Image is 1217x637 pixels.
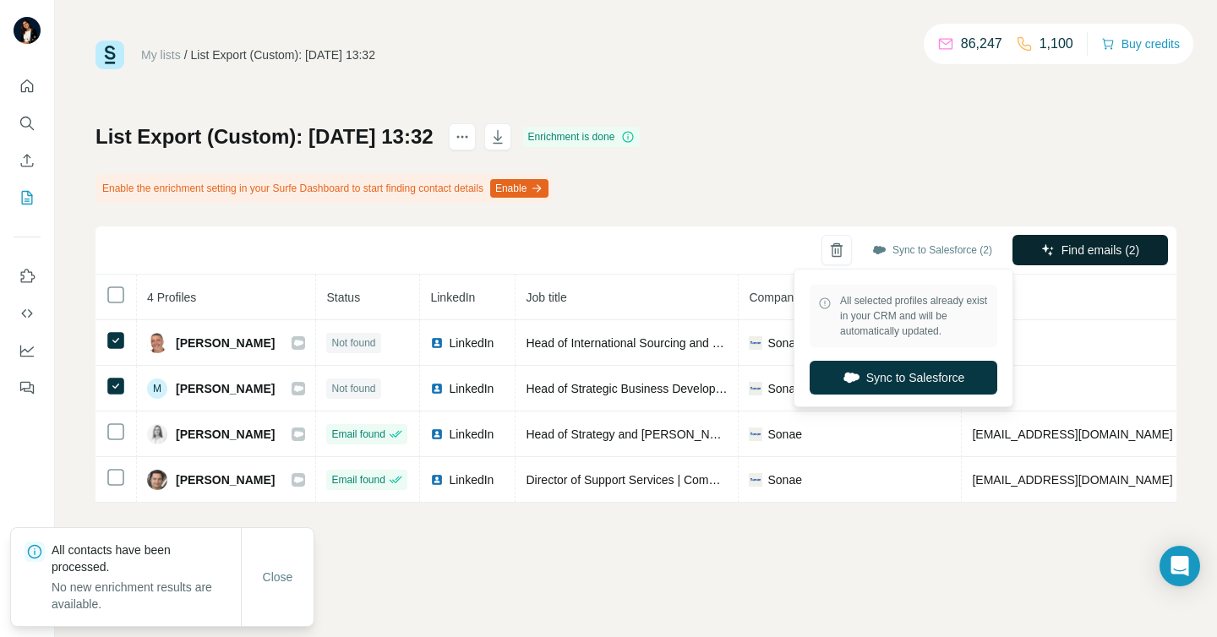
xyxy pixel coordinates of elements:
button: Find emails (2) [1012,235,1168,265]
img: LinkedIn logo [430,427,444,441]
a: My lists [141,48,181,62]
span: Email found [331,472,385,487]
span: Director of Support Services | Commercial | Supply Chain Strategy & Procurement | Ecommerce MC Sonae [526,473,1088,487]
div: Enable the enrichment setting in your Surfe Dashboard to start finding contact details [96,174,552,203]
span: [EMAIL_ADDRESS][DOMAIN_NAME] [972,427,1172,441]
button: actions [449,123,476,150]
span: Find emails (2) [1061,242,1140,259]
button: My lists [14,182,41,213]
span: Job title [526,291,566,304]
button: Use Surfe on LinkedIn [14,261,41,291]
p: 86,247 [961,34,1002,54]
span: Sonae [767,380,801,397]
div: Open Intercom Messenger [1160,546,1200,586]
button: Search [14,108,41,139]
img: LinkedIn logo [430,382,444,395]
button: Quick start [14,71,41,101]
span: LinkedIn [449,426,494,443]
span: LinkedIn [449,471,494,488]
button: Enrich CSV [14,145,41,176]
span: [PERSON_NAME] [176,426,275,443]
button: Buy credits [1101,32,1180,56]
img: Avatar [147,333,167,353]
div: M [147,378,167,399]
img: company-logo [749,427,762,441]
div: List Export (Custom): [DATE] 13:32 [191,46,375,63]
span: Sonae [767,426,801,443]
span: 4 Profiles [147,291,196,304]
p: No new enrichment results are available. [52,579,241,612]
span: Sonae [767,471,801,488]
img: Avatar [147,424,167,444]
span: Status [326,291,360,304]
img: company-logo [749,336,762,350]
span: Not found [331,381,375,396]
span: Head of Strategy and [PERSON_NAME] (price, promo, assortment and space/formats) [526,427,980,441]
span: Head of International Sourcing and Commercial [526,336,775,350]
button: Enable [490,179,548,198]
span: [EMAIL_ADDRESS][DOMAIN_NAME] [972,473,1172,487]
img: company-logo [749,382,762,395]
p: 1,100 [1040,34,1073,54]
img: Avatar [14,17,41,44]
span: Not found [331,335,375,351]
span: Sonae [767,335,801,351]
h1: List Export (Custom): [DATE] 13:32 [96,123,434,150]
img: Avatar [147,470,167,490]
button: Feedback [14,373,41,403]
li: / [184,46,188,63]
span: Email found [331,427,385,442]
img: LinkedIn logo [430,336,444,350]
span: Close [263,569,293,585]
span: LinkedIn [449,335,494,351]
span: All selected profiles already exist in your CRM and will be automatically updated. [840,293,989,339]
button: Sync to Salesforce (2) [860,237,1004,263]
span: [PERSON_NAME] [176,335,275,351]
img: company-logo [749,473,762,487]
img: Surfe Logo [96,41,124,69]
button: Use Surfe API [14,298,41,329]
span: LinkedIn [430,291,475,304]
button: Close [251,562,305,592]
span: [PERSON_NAME] [176,471,275,488]
span: LinkedIn [449,380,494,397]
p: All contacts have been processed. [52,542,241,575]
button: Sync to Salesforce [810,361,997,395]
span: Head of Strategic Business Development, Business Intelligence, Internacional Sourcing & Quality [526,382,1034,395]
button: Dashboard [14,335,41,366]
img: LinkedIn logo [430,473,444,487]
span: [PERSON_NAME] [176,380,275,397]
span: Company [749,291,800,304]
div: Enrichment is done [523,127,641,147]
